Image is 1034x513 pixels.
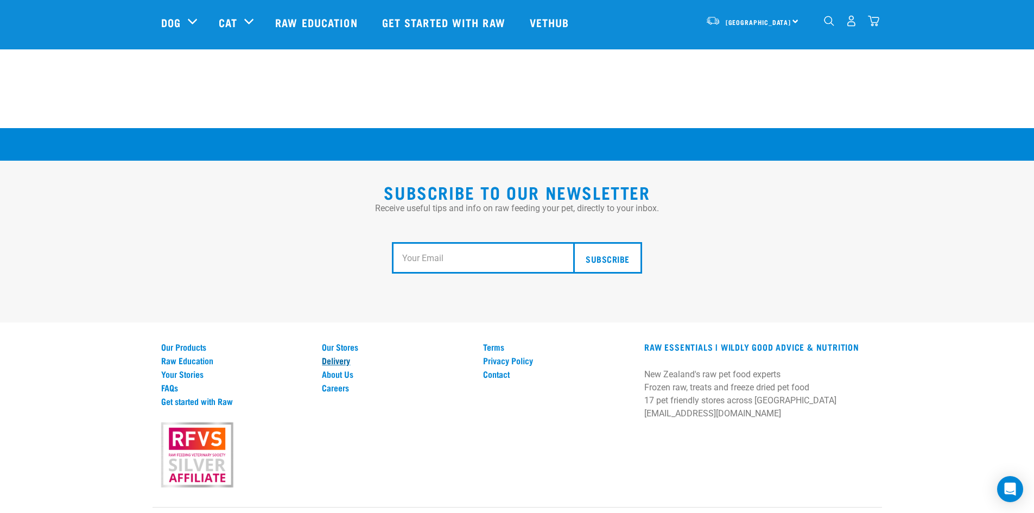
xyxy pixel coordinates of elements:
[322,383,470,392] a: Careers
[519,1,583,44] a: Vethub
[483,369,631,379] a: Contact
[161,383,309,392] a: FAQs
[161,396,309,406] a: Get started with Raw
[706,16,720,26] img: van-moving.png
[371,1,519,44] a: Get started with Raw
[644,368,873,420] p: New Zealand's raw pet food experts Frozen raw, treats and freeze dried pet food 17 pet friendly s...
[573,242,642,274] input: Subscribe
[161,202,873,215] p: Receive useful tips and info on raw feeding your pet, directly to your inbox.
[868,15,879,27] img: home-icon@2x.png
[392,242,581,274] input: Your Email
[161,342,309,352] a: Our Products
[824,16,834,26] img: home-icon-1@2x.png
[846,15,857,27] img: user.png
[161,369,309,379] a: Your Stories
[219,14,237,30] a: Cat
[997,476,1023,502] div: Open Intercom Messenger
[161,14,181,30] a: Dog
[161,356,309,365] a: Raw Education
[483,342,631,352] a: Terms
[322,342,470,352] a: Our Stores
[264,1,371,44] a: Raw Education
[644,342,873,352] h3: RAW ESSENTIALS | Wildly Good Advice & Nutrition
[322,356,470,365] a: Delivery
[726,20,791,24] span: [GEOGRAPHIC_DATA]
[483,356,631,365] a: Privacy Policy
[322,369,470,379] a: About Us
[161,182,873,202] h2: Subscribe to our Newsletter
[156,421,238,489] img: rfvs.png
